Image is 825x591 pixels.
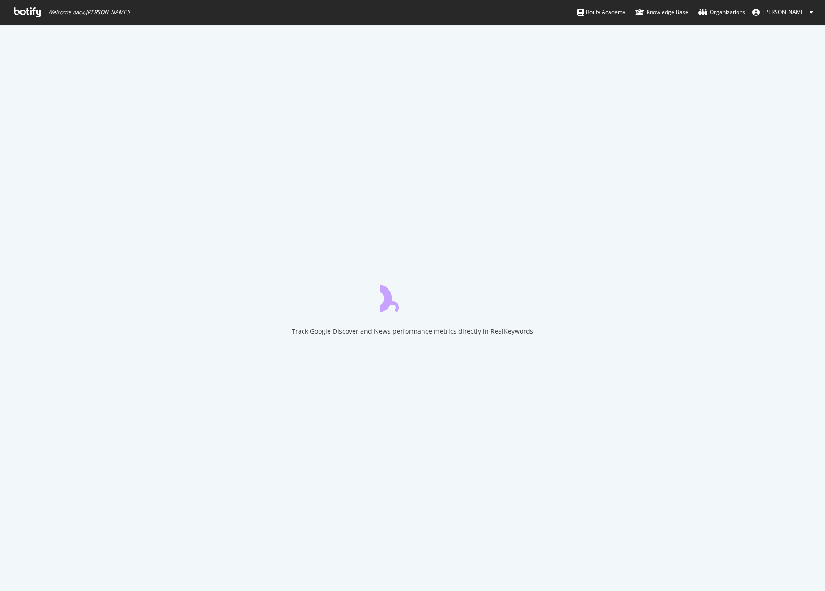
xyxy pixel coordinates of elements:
[292,327,533,336] div: Track Google Discover and News performance metrics directly in RealKeywords
[380,280,445,312] div: animation
[763,8,806,16] span: Richard Nazarewicz
[745,5,820,20] button: [PERSON_NAME]
[698,8,745,17] div: Organizations
[635,8,688,17] div: Knowledge Base
[48,9,130,16] span: Welcome back, [PERSON_NAME] !
[577,8,625,17] div: Botify Academy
